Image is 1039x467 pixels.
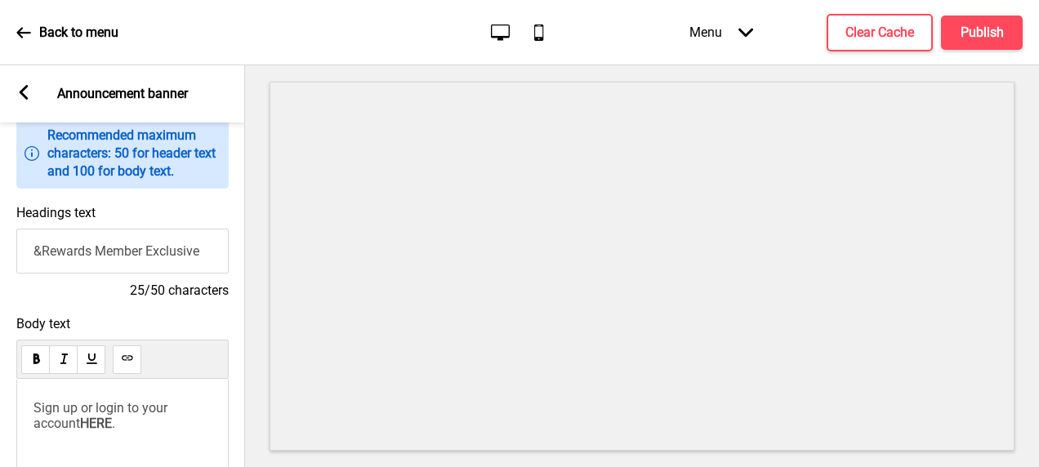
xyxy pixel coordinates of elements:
span: Sign up or login to your account [33,400,171,431]
p: Announcement banner [57,85,188,103]
a: Back to menu [16,11,118,55]
h4: Publish [961,24,1004,42]
button: Publish [941,16,1023,50]
p: Back to menu [39,24,118,42]
button: link [113,345,141,374]
button: italic [49,345,78,374]
button: bold [21,345,50,374]
h4: 25/50 characters [16,282,229,300]
span: Body text [16,316,229,331]
span: . [112,416,115,431]
span: HERE [80,416,112,431]
p: Recommended maximum characters: 50 for header text and 100 for body text. [47,127,221,180]
button: underline [77,345,105,374]
label: Headings text [16,205,96,220]
h4: Clear Cache [845,24,914,42]
button: Clear Cache [827,14,933,51]
div: Menu [673,8,769,56]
